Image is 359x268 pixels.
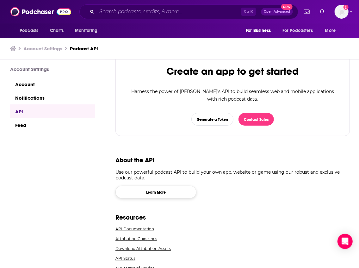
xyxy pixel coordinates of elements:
img: User Profile [335,5,349,19]
a: Notifications [10,91,95,104]
div: Open Intercom Messenger [337,234,353,249]
input: Search podcasts, credits, & more... [97,7,241,17]
span: Charts [50,26,64,35]
button: open menu [278,25,322,37]
a: Show notifications dropdown [317,6,327,17]
a: Show notifications dropdown [301,6,312,17]
p: Use our powerful podcast API to build your own app, website or game using our robust and exclusiv... [115,169,350,181]
a: API Documentation [115,227,350,231]
h3: Account Settings [10,66,95,72]
a: Account Settings [23,46,62,52]
a: Feed [10,118,95,132]
button: open menu [321,25,344,37]
p: Harness the power of [PERSON_NAME]’s API to build seamless web and mobile applications with rich ... [126,88,339,103]
button: Generate a Token [191,113,233,126]
div: Search podcasts, credits, & more... [79,4,298,19]
span: For Podcasters [282,26,313,35]
a: Attribution Guidelines [115,236,350,241]
a: Download Attribution Assets [115,246,350,251]
a: Account [10,77,95,91]
span: New [281,4,293,10]
button: Open AdvancedNew [261,8,293,16]
a: Charts [46,25,67,37]
span: More [325,26,336,35]
svg: Add a profile image [344,5,349,10]
button: open menu [71,25,106,37]
a: Learn More [115,186,196,198]
span: Ctrl K [241,8,256,16]
h1: About the API [115,156,350,164]
span: For Business [246,26,271,35]
a: API Status [115,256,350,261]
a: Podcast API [70,46,98,52]
button: Contact Sales [238,113,274,126]
a: API [10,104,95,118]
span: Open Advanced [264,10,290,13]
span: Logged in as Kkliu [335,5,349,19]
span: Podcasts [20,26,38,35]
span: Monitoring [75,26,97,35]
button: open menu [15,25,46,37]
button: Show profile menu [335,5,349,19]
h2: Create an app to get started [167,65,299,78]
button: open menu [241,25,279,37]
h1: Resources [115,214,350,221]
img: Podchaser - Follow, Share and Rate Podcasts [10,6,71,18]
